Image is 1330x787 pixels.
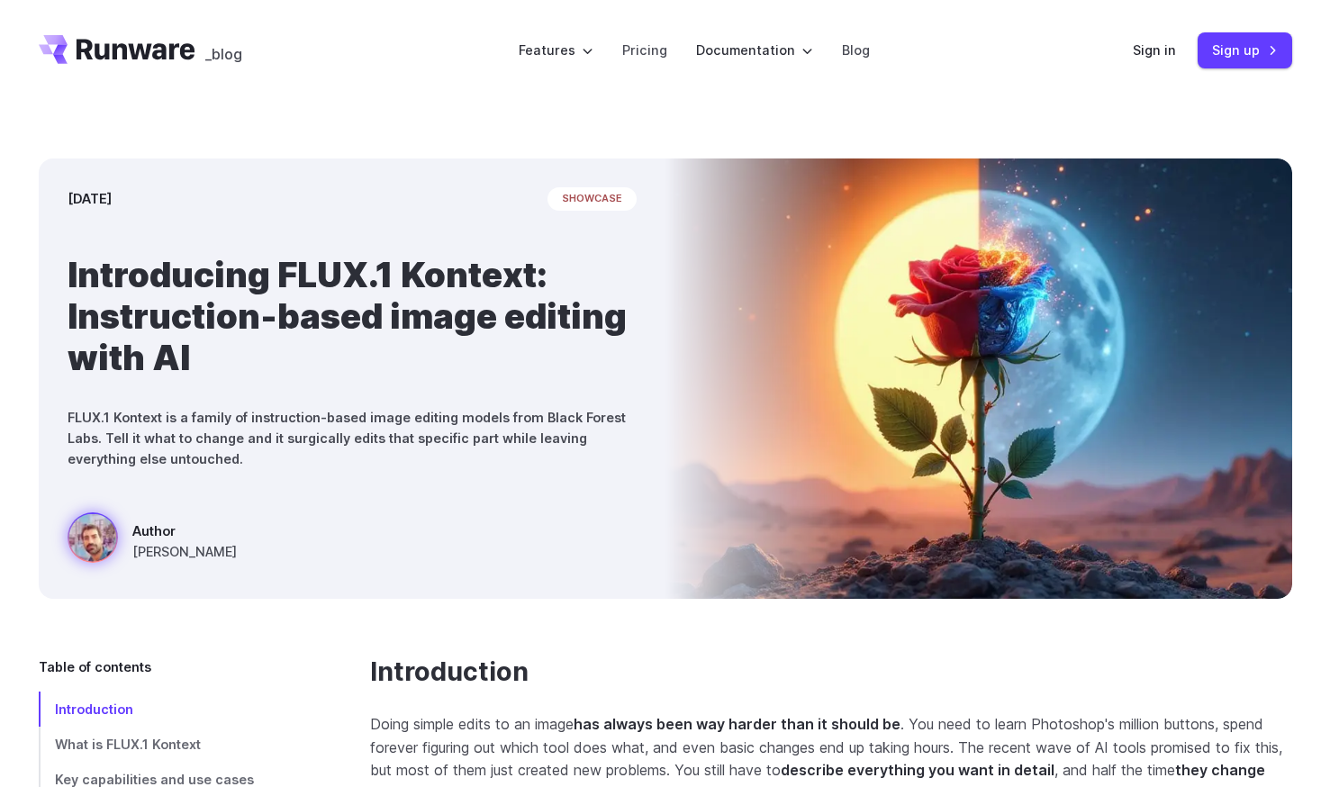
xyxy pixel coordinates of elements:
[39,727,312,762] a: What is FLUX.1 Kontext
[622,40,667,60] a: Pricing
[842,40,870,60] a: Blog
[1133,40,1176,60] a: Sign in
[781,761,1054,779] strong: describe everything you want in detail
[370,656,529,688] a: Introduction
[39,35,195,64] a: Go to /
[68,254,637,378] h1: Introducing FLUX.1 Kontext: Instruction-based image editing with AI
[39,656,151,677] span: Table of contents
[519,40,593,60] label: Features
[39,692,312,727] a: Introduction
[55,772,254,787] span: Key capabilities and use cases
[665,158,1292,599] img: Surreal rose in a desert landscape, split between day and night with the sun and moon aligned beh...
[68,407,637,469] p: FLUX.1 Kontext is a family of instruction-based image editing models from Black Forest Labs. Tell...
[696,40,813,60] label: Documentation
[68,188,112,209] time: [DATE]
[55,701,133,717] span: Introduction
[205,47,242,61] span: _blog
[574,715,900,733] strong: has always been way harder than it should be
[55,737,201,752] span: What is FLUX.1 Kontext
[1198,32,1292,68] a: Sign up
[132,520,237,541] span: Author
[205,35,242,64] a: _blog
[68,512,237,570] a: Surreal rose in a desert landscape, split between day and night with the sun and moon aligned beh...
[547,187,637,211] span: showcase
[132,541,237,562] span: [PERSON_NAME]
